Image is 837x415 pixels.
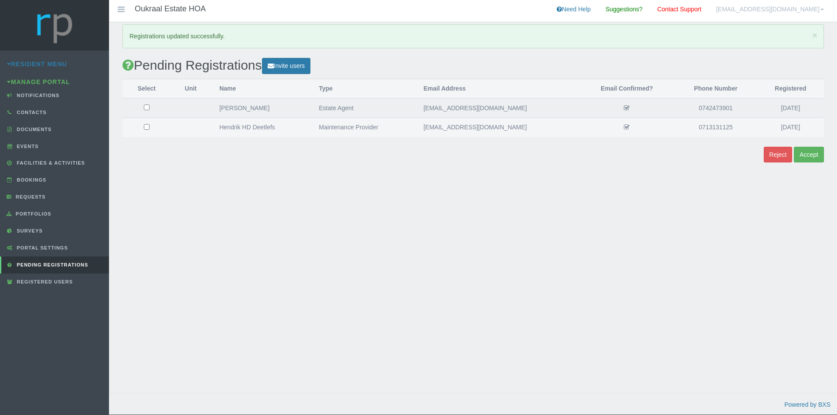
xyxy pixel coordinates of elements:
[757,98,824,118] td: [DATE]
[15,160,85,165] span: Facilities & Activities
[15,228,43,233] span: Surveys
[415,98,579,118] td: [EMAIL_ADDRESS][DOMAIN_NAME]
[262,58,311,74] a: Invite users
[211,79,310,98] th: Name
[15,110,47,115] span: Contacts
[15,93,60,98] span: Notifications
[764,147,793,163] button: Reject
[310,98,415,118] td: Estate Agent
[15,245,68,250] span: Portal Settings
[219,103,301,113] div: [PERSON_NAME]
[135,5,206,13] h4: Oukraal Estate HOA
[757,118,824,137] td: [DATE]
[812,30,817,40] button: Close
[15,279,73,284] span: Registered Users
[7,61,67,67] a: Resident Menu
[757,79,824,98] th: Registered
[14,211,51,216] span: Portfolios
[674,118,757,137] td: 0713131125
[15,127,52,132] span: Documents
[15,262,88,267] span: Pending Registrations
[415,79,579,98] th: Email Address
[14,194,46,199] span: Requests
[310,118,415,137] td: Maintenance Provider
[415,118,579,137] td: [EMAIL_ADDRESS][DOMAIN_NAME]
[579,79,674,98] th: Email Confirmed?
[674,79,757,98] th: Phone Number
[122,58,824,74] h2: Pending Registrations
[15,177,47,182] span: Bookings
[15,144,39,149] span: Events
[310,79,415,98] th: Type
[219,122,301,132] div: Hendrik HD Deetlefs
[7,78,70,85] a: Manage Portal
[812,30,817,40] span: ×
[674,98,757,118] td: 0742473901
[794,147,824,163] button: Accept
[122,24,824,48] div: Registrations updated successfully.
[171,79,211,98] th: Unit
[122,79,171,98] th: Select
[784,401,830,408] a: Powered by BXS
